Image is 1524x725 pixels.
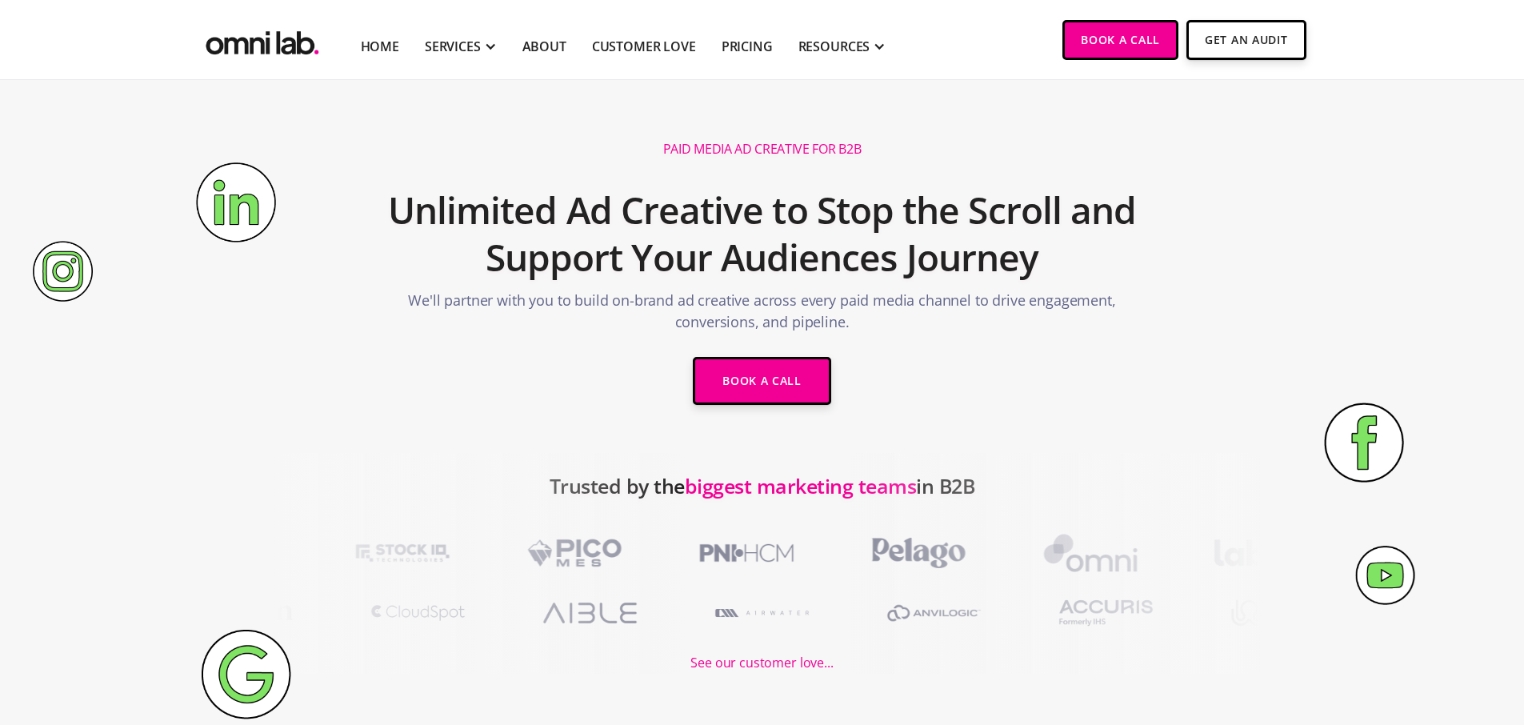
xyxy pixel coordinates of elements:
iframe: Chat Widget [1236,539,1524,725]
div: See our customer love... [690,652,833,674]
img: Omni Lab: B2B SaaS Demand Generation Agency [202,20,322,59]
div: RESOURCES [798,37,870,56]
p: We'll partner with you to build on-brand ad creative across every paid media channel to drive eng... [382,290,1143,341]
a: Book a Call [693,357,831,405]
h1: Paid Media Ad Creative for B2B [663,141,861,158]
a: Customer Love [592,37,696,56]
a: Pricing [722,37,773,56]
a: See our customer love... [690,636,833,674]
h2: Unlimited Ad Creative to Stop the Scroll and Support Your Audiences Journey [382,178,1143,290]
img: PNI [666,530,806,576]
a: Book a Call [1062,20,1178,60]
a: home [202,20,322,59]
span: biggest marketing teams [685,472,917,499]
a: About [522,37,566,56]
a: Home [361,37,399,56]
h2: Trusted by the in B2B [550,466,975,530]
img: A1RWATER [703,590,843,636]
div: SERVICES [425,37,481,56]
img: PelagoHealth [838,530,978,576]
a: Get An Audit [1186,20,1306,60]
